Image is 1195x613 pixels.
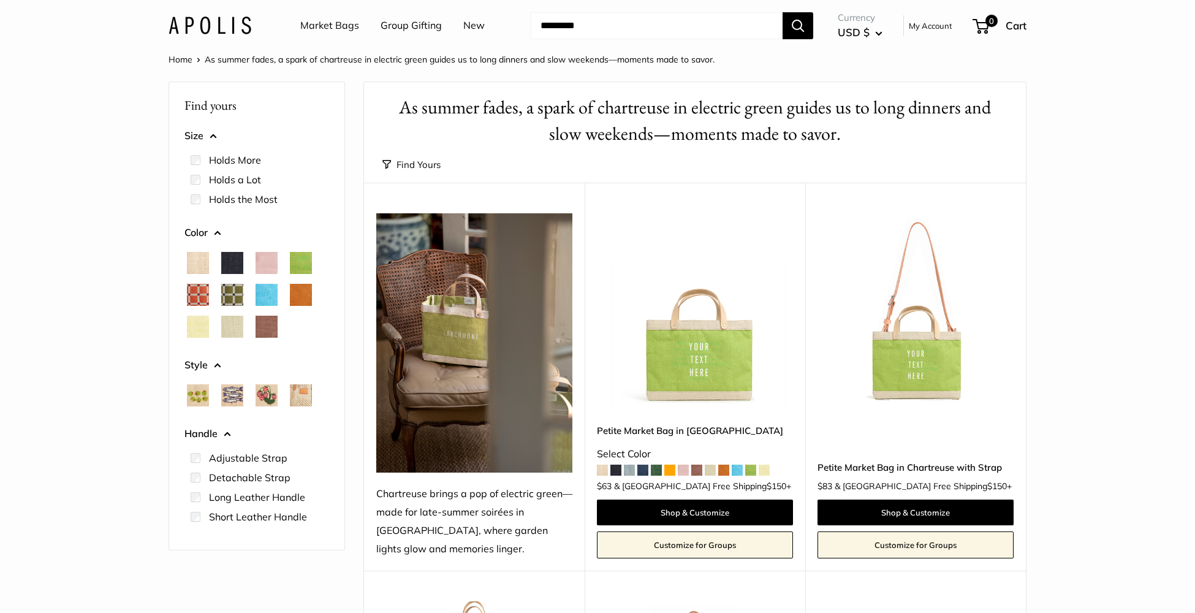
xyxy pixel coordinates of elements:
[974,16,1026,36] a: 0 Cart
[187,252,209,274] button: Natural
[187,284,209,306] button: Chenille Window Brick
[221,252,243,274] button: Black
[221,384,243,406] button: Sardines
[221,316,243,338] button: Mint Sorbet
[767,481,786,492] span: $150
[300,17,359,35] a: Market Bags
[597,213,793,409] a: Petite Market Bag in ChartreusePetite Market Bag in Chartreuse
[818,460,1014,474] a: Petite Market Bag in Chartreuse with Strap
[209,172,261,187] label: Holds a Lot
[381,17,442,35] a: Group Gifting
[169,54,192,65] a: Home
[614,482,791,490] span: & [GEOGRAPHIC_DATA] Free Shipping +
[290,284,312,306] button: Cognac
[209,470,290,485] label: Detachable Strap
[463,17,485,35] a: New
[376,485,572,558] div: Chartreuse brings a pop of electric green—made for late-summer soirées in [GEOGRAPHIC_DATA], wher...
[184,425,329,443] button: Handle
[256,252,278,274] button: Blush
[290,252,312,274] button: Chartreuse
[184,224,329,242] button: Color
[205,54,715,65] span: As summer fades, a spark of chartreuse in electric green guides us to long dinners and slow weeke...
[818,213,1014,409] img: Petite Market Bag in Chartreuse with Strap
[987,481,1007,492] span: $150
[376,213,572,473] img: Chartreuse brings a pop of electric green—made for late-summer soirées in Larchmont, where garden...
[597,531,793,558] a: Customize for Groups
[818,213,1014,409] a: Petite Market Bag in Chartreuse with StrapPetite Market Bag in Chartreuse with Strap
[818,481,832,492] span: $83
[209,509,307,524] label: Short Leather Handle
[818,500,1014,525] a: Shop & Customize
[597,481,612,492] span: $63
[221,284,243,306] button: Chenille Window Sage
[187,384,209,406] button: Olives
[1006,19,1026,32] span: Cart
[184,93,329,117] p: Find yours
[597,213,793,409] img: Petite Market Bag in Chartreuse
[382,156,441,173] button: Find Yours
[909,18,952,33] a: My Account
[838,9,882,26] span: Currency
[290,384,312,406] button: Woven
[184,127,329,145] button: Size
[169,17,251,34] img: Apolis
[531,12,783,39] input: Search...
[256,384,278,406] button: Strawberrys
[209,192,278,207] label: Holds the Most
[209,451,287,465] label: Adjustable Strap
[835,482,1012,490] span: & [GEOGRAPHIC_DATA] Free Shipping +
[256,316,278,338] button: Mustang
[838,23,882,42] button: USD $
[187,316,209,338] button: Daisy
[597,424,793,438] a: Petite Market Bag in [GEOGRAPHIC_DATA]
[209,490,305,504] label: Long Leather Handle
[209,153,261,167] label: Holds More
[783,12,813,39] button: Search
[597,445,793,463] div: Select Color
[382,94,1007,147] h1: As summer fades, a spark of chartreuse in electric green guides us to long dinners and slow weeke...
[838,26,870,39] span: USD $
[818,531,1014,558] a: Customize for Groups
[985,15,998,27] span: 0
[169,51,715,67] nav: Breadcrumb
[597,500,793,525] a: Shop & Customize
[256,284,278,306] button: Cobalt
[184,356,329,375] button: Style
